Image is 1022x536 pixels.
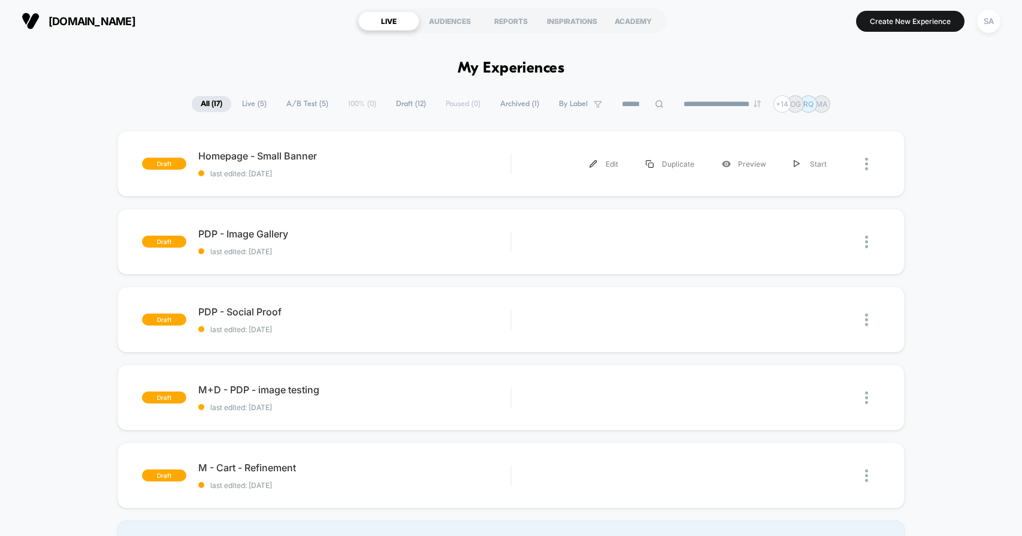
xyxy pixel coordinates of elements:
[865,469,868,482] img: close
[816,100,827,109] p: MA
[856,11,964,32] button: Create New Experience
[480,11,542,31] div: REPORTS
[865,158,868,170] img: close
[708,150,780,177] div: Preview
[192,96,231,112] span: All ( 17 )
[977,10,1000,33] div: SA
[18,11,139,31] button: [DOMAIN_NAME]
[142,469,186,481] span: draft
[198,150,510,162] span: Homepage - Small Banner
[198,306,510,318] span: PDP - Social Proof
[142,392,186,403] span: draft
[589,160,597,168] img: menu
[387,96,435,112] span: Draft ( 12 )
[419,11,480,31] div: AUDIENCES
[198,403,510,412] span: last edited: [DATE]
[603,11,664,31] div: ACADEMY
[773,95,791,113] div: + 14
[233,96,276,112] span: Live ( 5 )
[277,96,337,112] span: A/B Test ( 5 )
[198,325,510,334] span: last edited: [DATE]
[559,100,588,109] span: By Label
[542,11,603,31] div: INSPIRATIONS
[491,96,548,112] span: Archived ( 1 )
[790,100,801,109] p: OG
[142,236,186,248] span: draft
[142,314,186,326] span: draft
[865,392,868,404] img: close
[198,384,510,396] span: M+D - PDP - image testing
[49,15,135,28] span: [DOMAIN_NAME]
[646,160,654,168] img: menu
[22,12,40,30] img: Visually logo
[865,236,868,248] img: close
[358,11,419,31] div: LIVE
[754,100,761,107] img: end
[865,314,868,326] img: close
[632,150,708,177] div: Duplicate
[142,158,186,170] span: draft
[198,462,510,474] span: M - Cart - Refinement
[973,9,1004,34] button: SA
[198,228,510,240] span: PDP - Image Gallery
[576,150,632,177] div: Edit
[198,481,510,490] span: last edited: [DATE]
[803,100,814,109] p: RQ
[780,150,840,177] div: Start
[458,60,565,77] h1: My Experiences
[198,169,510,178] span: last edited: [DATE]
[198,247,510,256] span: last edited: [DATE]
[794,160,800,168] img: menu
